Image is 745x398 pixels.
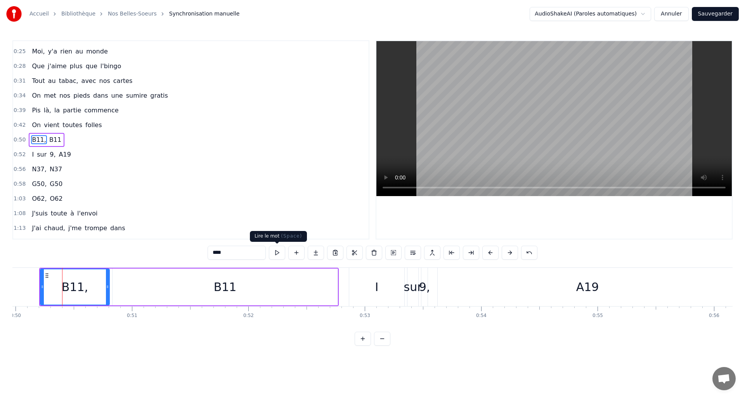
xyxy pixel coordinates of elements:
[69,62,83,71] span: plus
[243,313,254,319] div: 0:52
[31,194,47,203] span: O62,
[85,121,103,129] span: folles
[95,238,123,247] span: pitounes
[375,278,379,296] div: I
[79,238,94,247] span: mes
[109,224,126,233] span: dans
[29,10,239,18] nav: breadcrumb
[62,121,83,129] span: toutes
[593,313,603,319] div: 0:55
[419,278,430,296] div: 9,
[99,76,111,85] span: nos
[73,91,91,100] span: pieds
[31,135,47,144] span: B11,
[14,195,26,203] span: 1:03
[62,278,88,296] div: B11,
[127,313,137,319] div: 0:51
[100,62,122,71] span: l'bingo
[14,107,26,114] span: 0:39
[31,238,45,247] span: Mes
[83,106,119,115] span: commence
[250,231,307,242] div: Lire le mot
[47,76,57,85] span: au
[14,77,26,85] span: 0:31
[58,150,72,159] span: A19
[47,47,58,56] span: y'a
[85,62,98,71] span: que
[31,121,42,129] span: On
[49,165,63,174] span: N37
[31,179,47,188] span: G50,
[36,150,47,159] span: sur
[69,209,75,218] span: à
[125,91,148,100] span: sumire
[49,179,63,188] span: G50
[84,224,108,233] span: trompe
[47,62,68,71] span: j'aime
[31,209,48,218] span: J'suis
[14,121,26,129] span: 0:42
[68,224,82,233] span: j'me
[61,10,95,18] a: Bibliothèque
[49,194,64,203] span: O62
[14,224,26,232] span: 1:13
[31,165,47,174] span: N37,
[49,150,56,159] span: 9,
[31,76,45,85] span: Tout
[360,313,370,319] div: 0:53
[476,313,487,319] div: 0:54
[59,47,73,56] span: rien
[10,313,21,319] div: 0:50
[43,224,66,233] span: chaud,
[149,91,169,100] span: gratis
[43,121,60,129] span: vient
[14,136,26,144] span: 0:50
[62,106,82,115] span: partie
[47,238,77,247] span: numéros,
[58,76,79,85] span: tabac,
[31,91,42,100] span: On
[214,278,237,296] div: B11
[281,233,302,239] span: ( Space )
[111,91,124,100] span: une
[108,10,157,18] a: Nos Belles-Soeurs
[74,47,84,56] span: au
[654,7,688,21] button: Annuler
[43,106,52,115] span: là,
[404,278,422,296] div: sur
[14,165,26,173] span: 0:56
[14,180,26,188] span: 0:58
[692,7,739,21] button: Sauvegarder
[576,278,599,296] div: A19
[6,6,22,22] img: youka
[29,10,49,18] a: Accueil
[92,91,109,100] span: dans
[14,151,26,159] span: 0:52
[14,210,26,217] span: 1:08
[14,48,26,55] span: 0:25
[50,209,68,218] span: toute
[31,224,42,233] span: J'ai
[81,76,97,85] span: avec
[49,135,62,144] span: B11
[113,76,133,85] span: cartes
[14,92,26,100] span: 0:34
[712,367,736,390] a: Ouvrir le chat
[31,62,45,71] span: Que
[169,10,240,18] span: Synchronisation manuelle
[31,47,45,56] span: Moi,
[31,106,41,115] span: Pis
[59,91,71,100] span: nos
[43,91,57,100] span: met
[14,62,26,70] span: 0:28
[709,313,719,319] div: 0:56
[31,150,35,159] span: I
[85,47,109,56] span: monde
[54,106,61,115] span: la
[76,209,99,218] span: l'envoi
